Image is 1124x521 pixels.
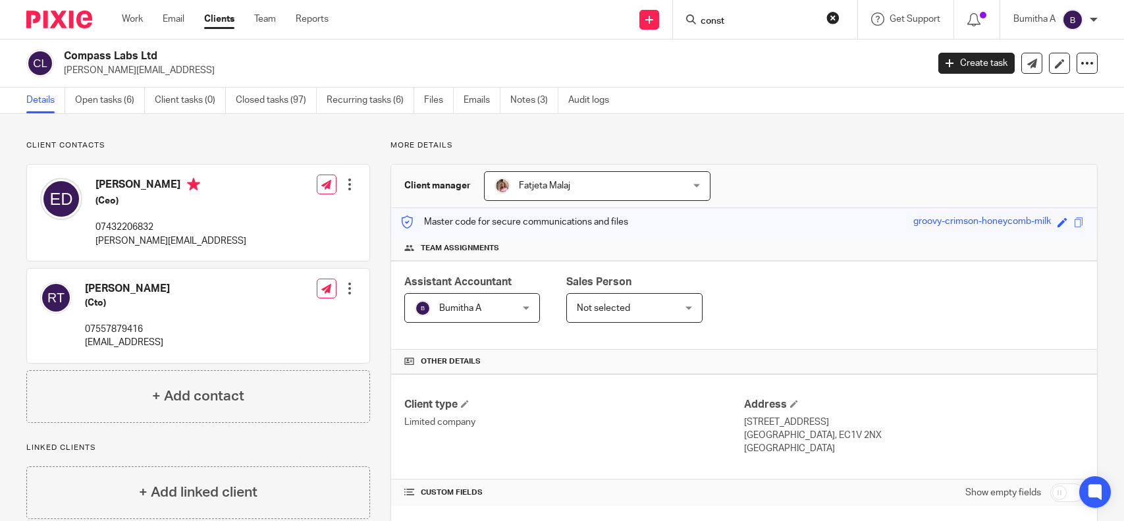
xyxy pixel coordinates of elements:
h5: (Ceo) [95,194,246,207]
a: Files [424,88,454,113]
a: Audit logs [568,88,619,113]
img: svg%3E [26,49,54,77]
span: Sales Person [566,277,631,287]
a: Details [26,88,65,113]
a: Emails [464,88,500,113]
p: Limited company [404,416,744,429]
a: Clients [204,13,234,26]
img: svg%3E [40,282,72,314]
a: Work [122,13,143,26]
span: Team assignments [421,243,499,254]
input: Search [699,16,818,28]
a: Recurring tasks (6) [327,88,414,113]
p: Master code for secure communications and files [401,215,628,229]
span: Bumitha A [439,304,481,313]
a: Create task [938,53,1015,74]
a: Closed tasks (97) [236,88,317,113]
p: Linked clients [26,443,370,453]
span: Fatjeta Malaj [519,181,570,190]
p: [GEOGRAPHIC_DATA], EC1V 2NX [744,429,1084,442]
a: Email [163,13,184,26]
p: [STREET_ADDRESS] [744,416,1084,429]
h5: (Cto) [85,296,170,310]
a: Open tasks (6) [75,88,145,113]
span: Not selected [577,304,630,313]
p: Client contacts [26,140,370,151]
p: [PERSON_NAME][EMAIL_ADDRESS] [64,64,919,77]
p: [GEOGRAPHIC_DATA] [744,442,1084,455]
h4: + Add linked client [139,482,257,503]
h4: + Add contact [152,386,244,406]
p: More details [390,140,1098,151]
img: MicrosoftTeams-image%20(5).png [495,178,510,194]
div: groovy-crimson-honeycomb-milk [913,215,1051,230]
p: 07432206832 [95,221,246,234]
span: Assistant Accountant [404,277,512,287]
label: Show empty fields [965,486,1041,499]
a: Team [254,13,276,26]
button: Clear [826,11,840,24]
h4: CUSTOM FIELDS [404,487,744,498]
img: svg%3E [1062,9,1083,30]
p: 07557879416 [85,323,170,336]
i: Primary [187,178,200,191]
img: svg%3E [415,300,431,316]
p: [PERSON_NAME][EMAIL_ADDRESS] [95,234,246,248]
a: Reports [296,13,329,26]
p: [EMAIL_ADDRESS] [85,336,170,349]
span: Get Support [890,14,940,24]
h3: Client manager [404,179,471,192]
img: svg%3E [40,178,82,220]
a: Client tasks (0) [155,88,226,113]
img: Pixie [26,11,92,28]
span: Other details [421,356,481,367]
h4: Address [744,398,1084,412]
h4: Client type [404,398,744,412]
a: Notes (3) [510,88,558,113]
h4: [PERSON_NAME] [95,178,246,194]
p: Bumitha A [1013,13,1056,26]
h2: Compass Labs Ltd [64,49,747,63]
h4: [PERSON_NAME] [85,282,170,296]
